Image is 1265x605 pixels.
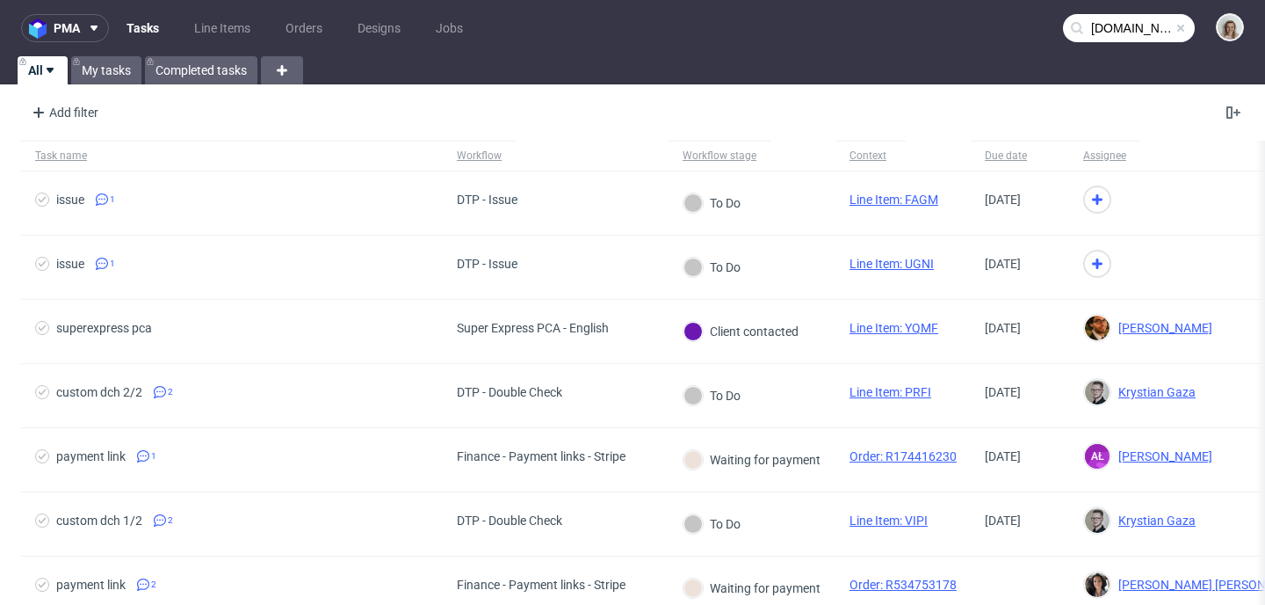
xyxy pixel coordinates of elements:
div: Workflow stage [683,149,756,163]
a: Orders [275,14,333,42]
a: Line Item: UGNI [849,257,934,271]
a: Line Item: PRFI [849,385,931,399]
span: Task name [35,149,429,164]
span: 1 [110,193,115,207]
div: Waiting for payment [683,579,820,598]
figcaption: AŁ [1085,444,1110,469]
div: Client contacted [683,322,799,341]
span: 1 [110,257,115,271]
div: DTP - Double Check [457,385,562,399]
div: To Do [683,386,741,405]
span: 2 [151,578,156,592]
div: superexpress pca [56,321,152,335]
div: custom dch 2/2 [56,385,142,399]
div: DTP - Double Check [457,514,562,528]
span: Krystian Gaza [1111,385,1196,399]
a: Order: R174416230 [849,449,957,463]
button: pma [21,14,109,42]
a: Line Items [184,14,261,42]
a: Line Item: YQMF [849,321,938,335]
div: To Do [683,193,741,213]
img: Matteo Corsico [1085,316,1110,340]
img: logo [29,18,54,39]
div: payment link [56,578,126,592]
div: To Do [683,258,741,277]
div: payment link [56,449,126,463]
span: [DATE] [985,449,1021,463]
img: Krystian Gaza [1085,380,1110,405]
a: Jobs [425,14,473,42]
div: Finance - Payment links - Stripe [457,449,625,463]
a: My tasks [71,56,141,84]
div: custom dch 1/2 [56,514,142,528]
div: Assignee [1083,149,1126,163]
span: 2 [168,385,173,399]
div: DTP - Issue [457,257,517,271]
span: [PERSON_NAME] [1111,449,1212,463]
div: Waiting for payment [683,450,820,470]
div: Context [849,149,892,163]
div: Finance - Payment links - Stripe [457,578,625,592]
a: Line Item: VIPI [849,514,928,528]
span: [DATE] [985,514,1021,528]
a: Order: R534753178 [849,578,957,592]
div: Add filter [25,98,102,127]
div: issue [56,257,84,271]
a: All [18,56,68,84]
div: Workflow [457,149,502,163]
div: issue [56,193,84,207]
div: Super Express PCA - English [457,321,609,335]
span: Krystian Gaza [1111,514,1196,528]
span: [DATE] [985,385,1021,399]
div: To Do [683,514,741,534]
img: Krystian Gaza [1085,508,1110,533]
a: Line Item: FAGM [849,193,938,207]
span: Due date [985,149,1055,164]
a: Tasks [116,14,170,42]
a: Designs [347,14,411,42]
span: [DATE] [985,321,1021,335]
div: DTP - Issue [457,193,517,207]
span: 2 [168,514,173,528]
span: 1 [151,449,156,463]
span: [DATE] [985,257,1021,271]
a: Completed tasks [145,56,257,84]
span: [DATE] [985,193,1021,207]
img: Moreno Martinez Cristina [1085,572,1110,597]
span: pma [54,22,80,34]
span: [PERSON_NAME] [1111,321,1212,335]
img: Monika Poźniak [1218,15,1242,40]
